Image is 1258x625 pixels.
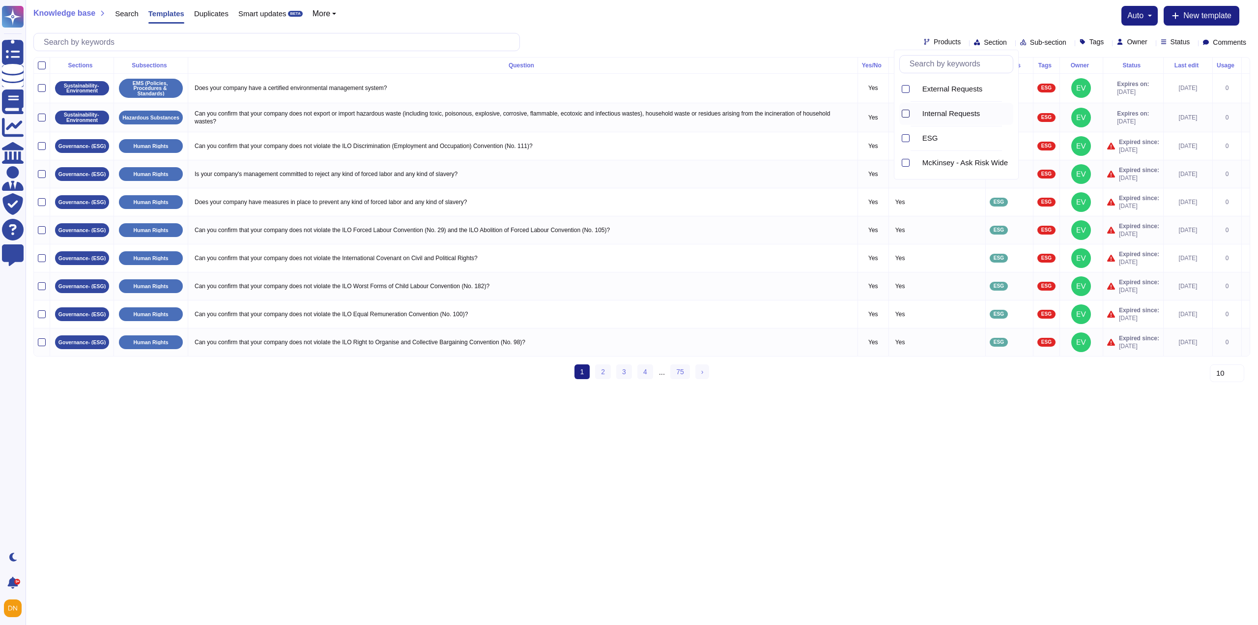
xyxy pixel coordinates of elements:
[1217,254,1237,262] div: 0
[893,196,981,208] p: Yes
[595,364,611,379] a: 2
[1127,12,1152,20] button: auto
[670,364,690,379] a: 75
[1119,138,1159,146] span: Expired since:
[4,599,22,617] img: user
[1071,248,1091,268] img: user
[148,10,184,17] span: Templates
[922,158,1009,167] div: McKinsey - Ask Risk Wide
[1119,314,1159,322] span: [DATE]
[1171,38,1190,45] span: Status
[1168,310,1208,318] div: [DATE]
[1041,172,1052,177] span: ESG
[701,368,704,376] span: ›
[994,228,1004,233] span: ESG
[58,340,106,345] p: Governance- (ESG)
[1071,108,1091,127] img: user
[1119,166,1159,174] span: Expired since:
[1041,115,1052,120] span: ESG
[58,112,106,122] p: Sustainability- Environment
[58,312,106,317] p: Governance- (ESG)
[192,196,854,208] p: Does your company have measures in place to prevent any kind of forced labor and any kind of slav...
[1041,228,1052,233] span: ESG
[14,579,20,585] div: 9+
[1119,250,1159,258] span: Expired since:
[1168,226,1208,234] div: [DATE]
[1119,146,1159,154] span: [DATE]
[194,10,229,17] span: Duplicates
[1071,304,1091,324] img: user
[893,252,981,265] p: Yes
[1071,220,1091,240] img: user
[1071,276,1091,296] img: user
[1119,230,1159,238] span: [DATE]
[1127,12,1144,20] span: auto
[58,172,106,177] p: Governance- (ESG)
[313,10,330,18] span: More
[1168,254,1208,262] div: [DATE]
[1041,312,1052,317] span: ESG
[313,10,337,18] button: More
[893,62,981,68] div: Answer
[1041,200,1052,205] span: ESG
[1119,278,1159,286] span: Expired since:
[58,284,106,289] p: Governance- (ESG)
[1217,84,1237,92] div: 0
[862,338,885,346] p: Yes
[1183,12,1231,20] span: New template
[58,144,106,149] p: Governance- (ESG)
[862,226,885,234] p: Yes
[122,81,179,96] p: EMS (Policies, Procedures & Standards)
[1071,136,1091,156] img: user
[192,224,854,237] p: Can you confirm that your company does not violate the ILO Forced Labour Convention (No. 29) and ...
[1117,88,1149,96] span: [DATE]
[1119,258,1159,266] span: [DATE]
[994,312,1004,317] span: ESG
[984,39,1007,46] span: Section
[58,228,106,233] p: Governance- (ESG)
[922,134,938,143] span: ESG
[1041,284,1052,289] span: ESG
[637,364,653,379] a: 4
[1217,114,1237,121] div: 0
[192,168,854,180] p: Is your company's management committed to reject any kind of forced labor and any kind of slavery?
[862,254,885,262] p: Yes
[1217,170,1237,178] div: 0
[915,152,1013,174] div: McKinsey - Ask Risk Wide
[1119,202,1159,210] span: [DATE]
[1164,6,1239,26] button: New template
[192,140,854,152] p: Can you confirm that your company does not violate the ILO Discrimination (Employment and Occupat...
[915,157,918,169] div: McKinsey - Ask Risk Wide
[133,228,168,233] p: Human Rights
[915,133,918,144] div: ESG
[994,256,1004,261] span: ESG
[133,256,168,261] p: Human Rights
[39,33,519,51] input: Search by keywords
[133,172,168,177] p: Human Rights
[922,109,1009,118] div: Internal Requests
[1217,142,1237,150] div: 0
[934,38,961,45] span: Products
[1217,338,1237,346] div: 0
[118,62,184,68] div: Subsections
[574,364,590,379] span: 1
[1071,78,1091,98] img: user
[915,108,918,119] div: Internal Requests
[192,82,854,94] p: Does your company have a certified environmental management system?
[915,84,918,95] div: External Requests
[133,144,168,149] p: Human Rights
[133,284,168,289] p: Human Rights
[862,84,885,92] p: Yes
[1168,170,1208,178] div: [DATE]
[1089,38,1104,45] span: Tags
[1168,114,1208,121] div: [DATE]
[862,142,885,150] p: Yes
[862,310,885,318] p: Yes
[58,200,106,205] p: Governance- (ESG)
[1117,118,1149,125] span: [DATE]
[54,62,110,68] div: Sections
[192,107,854,128] p: Can you confirm that your company does not export or import hazardous waste (including toxic, poi...
[122,115,179,120] p: Hazardous Substances
[922,85,1009,93] div: External Requests
[893,280,981,293] p: Yes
